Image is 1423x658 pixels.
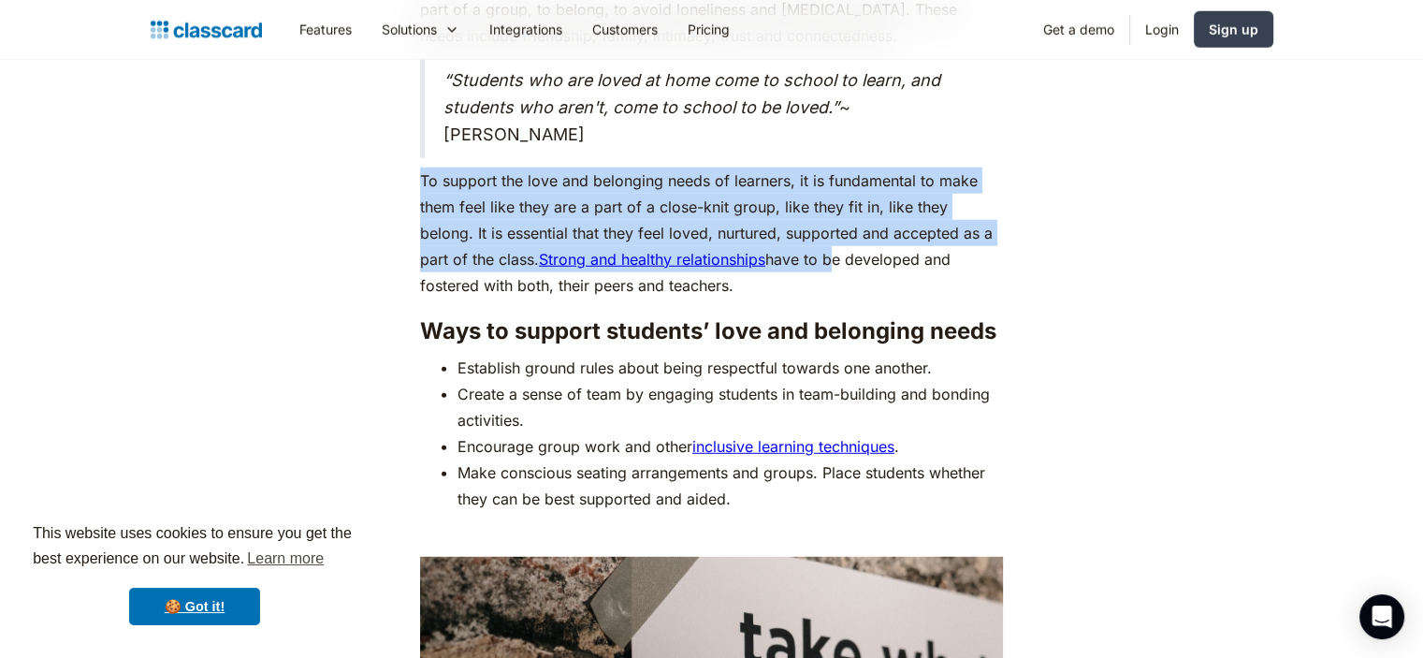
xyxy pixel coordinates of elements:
a: Pricing [673,8,745,51]
a: Customers [577,8,673,51]
span: This website uses cookies to ensure you get the best experience on our website. [33,522,356,573]
a: inclusive learning techniques [692,437,894,456]
li: Make conscious seating arrangements and groups. Place students whether they can be best supported... [457,460,1003,512]
div: Solutions [382,20,437,39]
a: Login [1130,8,1194,51]
a: Get a demo [1028,8,1129,51]
a: Strong and healthy relationships [539,250,765,269]
blockquote: ~ [PERSON_NAME] [420,58,1003,157]
li: Create a sense of team by engaging students in team-building and bonding activities. [457,381,1003,433]
p: To support the love and belonging needs of learners, it is fundamental to make them feel like the... [420,168,1003,299]
h3: Ways to support students’ love and belonging needs [420,317,1003,345]
div: Sign up [1209,20,1258,39]
div: Solutions [367,8,474,51]
a: dismiss cookie message [129,588,260,625]
div: cookieconsent [15,504,374,643]
a: Features [284,8,367,51]
a: learn more about cookies [244,545,327,573]
li: Establish ground rules about being respectful towards one another. [457,355,1003,381]
em: “Students who are loved at home come to school to learn, and students who aren't, come to school ... [443,70,940,117]
a: home [151,17,262,43]
div: Open Intercom Messenger [1359,594,1404,639]
li: Encourage group work and other . [457,433,1003,460]
a: Integrations [474,8,577,51]
a: Sign up [1194,11,1273,48]
p: ‍ [420,521,1003,548]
